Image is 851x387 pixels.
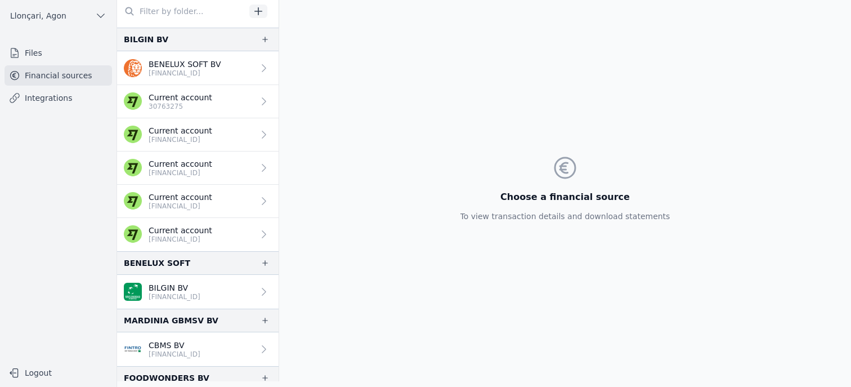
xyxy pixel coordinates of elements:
[149,159,212,168] font: Current account
[149,93,212,102] font: Current account
[149,126,212,135] font: Current account
[124,126,142,144] img: wise.png
[149,283,188,292] font: BILGIN BV
[500,192,630,202] font: Choose a financial source
[5,88,112,108] a: Integrations
[149,235,200,243] font: [FINANCIAL_ID]
[117,85,279,118] a: Current account 30763275
[124,340,142,358] img: FINTRO_BE_BUSINESS_GEBABEBB.png
[5,65,112,86] a: Financial sources
[124,283,142,301] img: BNP_BE_BUSINESS_GEBABEBB.png
[124,35,168,44] font: BILGIN BV
[149,202,200,210] font: [FINANCIAL_ID]
[117,51,279,85] a: BENELUX SOFT BV [FINANCIAL_ID]
[124,373,209,382] font: FOODWONDERS BV
[149,226,212,235] font: Current account
[149,136,200,144] font: [FINANCIAL_ID]
[5,43,112,63] a: Files
[117,152,279,185] a: Current account [FINANCIAL_ID]
[117,332,279,366] a: CBMS BV [FINANCIAL_ID]
[149,293,200,301] font: [FINANCIAL_ID]
[10,11,66,20] font: Llonçari, Agon
[25,48,42,57] font: Files
[124,225,142,243] img: wise.png
[149,60,221,69] font: BENELUX SOFT BV
[124,259,190,268] font: BENELUX SOFT
[149,169,200,177] font: [FINANCIAL_ID]
[124,59,142,77] img: ing.png
[117,218,279,251] a: Current account [FINANCIAL_ID]
[117,185,279,218] a: Current account [FINANCIAL_ID]
[149,341,185,350] font: CBMS BV
[460,212,670,221] font: To view transaction details and download statements
[149,69,200,77] font: [FINANCIAL_ID]
[5,364,112,382] button: Logout
[149,103,183,110] font: 30763275
[124,92,142,110] img: wise.png
[124,316,218,325] font: MARDINIA GBMSV BV
[124,192,142,210] img: wise.png
[124,159,142,177] img: wise.png
[5,7,112,25] button: Llonçari, Agon
[25,94,72,103] font: Integrations
[117,118,279,152] a: Current account [FINANCIAL_ID]
[117,1,245,21] input: Filter by folder...
[117,275,279,309] a: BILGIN BV [FINANCIAL_ID]
[25,368,52,377] font: Logout
[25,71,92,80] font: Financial sources
[149,350,200,358] font: [FINANCIAL_ID]
[149,193,212,202] font: Current account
